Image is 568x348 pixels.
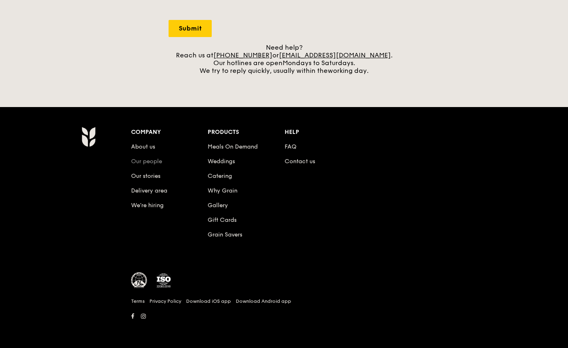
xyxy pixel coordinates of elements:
a: Privacy Policy [149,298,181,304]
span: Mondays to Saturdays. [283,59,355,67]
a: Our people [131,158,162,165]
a: Gallery [208,202,228,209]
a: Meals On Demand [208,143,258,150]
a: Weddings [208,158,235,165]
a: Gift Cards [208,217,237,223]
a: FAQ [285,143,296,150]
input: Submit [169,20,212,37]
div: Help [285,127,362,138]
a: Our stories [131,173,160,179]
div: Company [131,127,208,138]
span: working day. [328,67,368,74]
a: Grain Savers [208,231,242,238]
a: Terms [131,298,145,304]
a: We’re hiring [131,202,164,209]
a: [PHONE_NUMBER] [213,51,272,59]
a: Delivery area [131,187,167,194]
div: Products [208,127,285,138]
div: Need help? Reach us at or . Our hotlines are open We try to reply quickly, usually within the [169,44,400,74]
a: About us [131,143,155,150]
h6: Revision [50,322,519,328]
img: ISO Certified [156,272,172,289]
a: Download iOS app [186,298,231,304]
a: [EMAIL_ADDRESS][DOMAIN_NAME] [279,51,391,59]
a: Why Grain [208,187,237,194]
img: Grain [81,127,96,147]
img: MUIS Halal Certified [131,272,147,289]
a: Catering [208,173,232,179]
a: Contact us [285,158,315,165]
a: Download Android app [236,298,291,304]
